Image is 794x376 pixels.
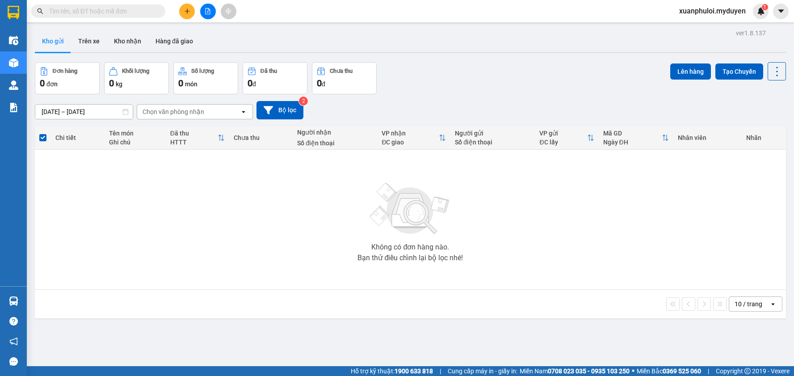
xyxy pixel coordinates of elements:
[9,357,18,366] span: message
[746,134,781,141] div: Nhãn
[35,105,133,119] input: Select a date range.
[166,126,229,150] th: Toggle SortBy
[240,108,247,115] svg: open
[539,130,587,137] div: VP gửi
[185,80,197,88] span: món
[735,300,762,308] div: 10 / trang
[322,80,325,88] span: đ
[9,296,18,306] img: warehouse-icon
[603,130,662,137] div: Mã GD
[37,8,43,14] span: search
[143,107,204,116] div: Chọn văn phòng nhận
[357,254,463,262] div: Bạn thử điều chỉnh lại bộ lọc nhé!
[312,62,377,94] button: Chưa thu0đ
[40,78,45,89] span: 0
[520,366,630,376] span: Miền Nam
[715,63,763,80] button: Tạo Chuyến
[708,366,709,376] span: |
[773,4,789,19] button: caret-down
[763,4,766,10] span: 1
[35,62,100,94] button: Đơn hàng0đơn
[53,68,77,74] div: Đơn hàng
[365,177,455,240] img: svg+xml;base64,PHN2ZyBjbGFzcz0ibGlzdC1wbHVnX19zdmciIHhtbG5zPSJodHRwOi8vd3d3LnczLm9yZy8yMDAwL3N2Zy...
[539,139,587,146] div: ĐC lấy
[382,139,439,146] div: ĐC giao
[548,368,630,375] strong: 0708 023 035 - 0935 103 250
[9,80,18,90] img: warehouse-icon
[757,7,765,15] img: icon-new-feature
[297,129,373,136] div: Người nhận
[663,368,701,375] strong: 0369 525 060
[455,139,530,146] div: Số điện thoại
[260,68,277,74] div: Đã thu
[736,28,766,38] div: ver 1.8.137
[234,134,288,141] div: Chưa thu
[8,6,19,19] img: logo-vxr
[744,368,751,374] span: copyright
[395,368,433,375] strong: 1900 633 818
[317,78,322,89] span: 0
[49,6,155,16] input: Tìm tên, số ĐT hoặc mã đơn
[9,337,18,346] span: notification
[71,30,107,52] button: Trên xe
[55,134,100,141] div: Chi tiết
[297,139,373,147] div: Số điện thoại
[173,62,238,94] button: Số lượng0món
[200,4,216,19] button: file-add
[221,4,236,19] button: aim
[256,101,303,119] button: Bộ lọc
[299,97,308,106] sup: 2
[122,68,149,74] div: Khối lượng
[371,244,449,251] div: Không có đơn hàng nào.
[440,366,441,376] span: |
[382,130,439,137] div: VP nhận
[170,130,218,137] div: Đã thu
[777,7,785,15] span: caret-down
[632,369,634,373] span: ⚪️
[769,300,777,308] svg: open
[599,126,674,150] th: Toggle SortBy
[762,4,768,10] sup: 1
[248,78,252,89] span: 0
[535,126,598,150] th: Toggle SortBy
[109,78,114,89] span: 0
[330,68,353,74] div: Chưa thu
[448,366,517,376] span: Cung cấp máy in - giấy in:
[9,317,18,325] span: question-circle
[184,8,190,14] span: plus
[179,4,195,19] button: plus
[178,78,183,89] span: 0
[191,68,214,74] div: Số lượng
[672,5,753,17] span: xuanphuloi.myduyen
[109,130,161,137] div: Tên món
[35,30,71,52] button: Kho gửi
[170,139,218,146] div: HTTT
[205,8,211,14] span: file-add
[243,62,307,94] button: Đã thu0đ
[225,8,231,14] span: aim
[637,366,701,376] span: Miền Bắc
[107,30,148,52] button: Kho nhận
[678,134,737,141] div: Nhân viên
[9,36,18,45] img: warehouse-icon
[377,126,450,150] th: Toggle SortBy
[116,80,122,88] span: kg
[9,103,18,112] img: solution-icon
[252,80,256,88] span: đ
[104,62,169,94] button: Khối lượng0kg
[46,80,58,88] span: đơn
[670,63,711,80] button: Lên hàng
[603,139,662,146] div: Ngày ĐH
[9,58,18,68] img: warehouse-icon
[109,139,161,146] div: Ghi chú
[148,30,200,52] button: Hàng đã giao
[351,366,433,376] span: Hỗ trợ kỹ thuật:
[455,130,530,137] div: Người gửi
